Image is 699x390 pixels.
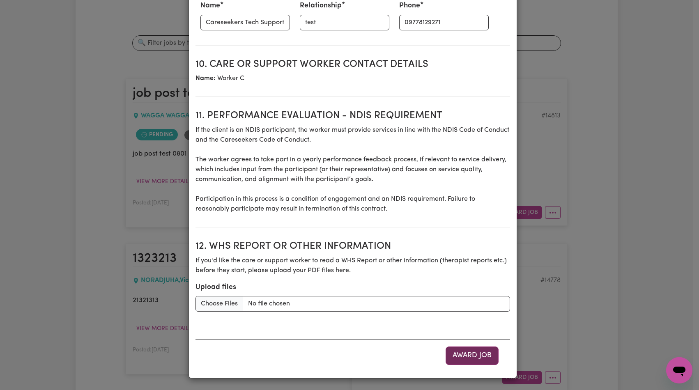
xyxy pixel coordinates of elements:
p: Worker C [195,73,510,83]
p: If the client is an NDIS participant, the worker must provide services in line with the NDIS Code... [195,125,510,214]
iframe: Button to launch messaging window [666,357,692,383]
h2: 12. WHS Report or Other Information [195,241,510,252]
label: Upload files [195,282,236,293]
input: e.g. Daughter [300,15,389,30]
b: Name: [195,75,216,82]
button: Award Job [446,346,499,365]
label: Relationship [300,0,342,11]
label: Name [200,0,220,11]
p: If you'd like the care or support worker to read a WHS Report or other information (therapist rep... [195,256,510,275]
input: e.g. Amber Smith [200,15,290,30]
h2: 11. Performance evaluation - NDIS requirement [195,110,510,122]
label: Phone [399,0,420,11]
h2: 10. Care or support worker contact details [195,59,510,71]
